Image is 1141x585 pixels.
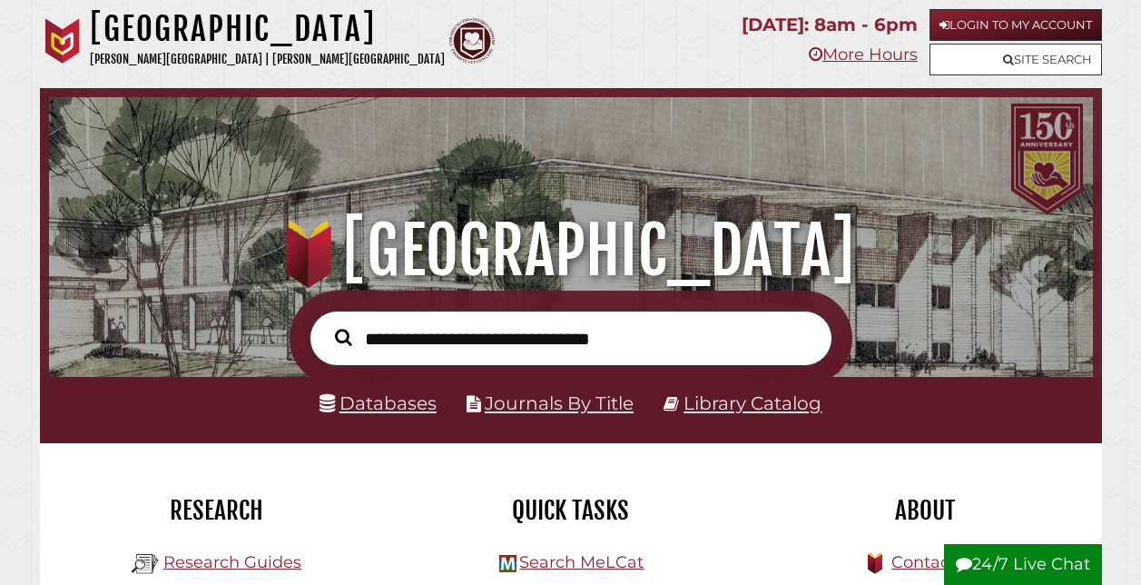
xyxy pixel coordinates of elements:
h2: Quick Tasks [408,495,734,526]
img: Calvin University [40,18,85,64]
h2: About [762,495,1088,526]
a: Login to My Account [930,9,1102,41]
a: Library Catalog [684,392,821,414]
i: Search [335,328,352,346]
a: Search MeLCat [519,552,644,572]
h1: [GEOGRAPHIC_DATA] [90,9,445,49]
img: Calvin Theological Seminary [449,18,495,64]
img: Hekman Library Logo [132,550,159,578]
img: Hekman Library Logo [499,555,516,572]
a: Journals By Title [485,392,634,414]
p: [PERSON_NAME][GEOGRAPHIC_DATA] | [PERSON_NAME][GEOGRAPHIC_DATA] [90,49,445,70]
a: Databases [320,392,437,414]
h1: [GEOGRAPHIC_DATA] [65,211,1075,291]
a: More Hours [809,45,918,64]
a: Research Guides [163,552,301,572]
p: [DATE]: 8am - 6pm [742,9,918,41]
button: Search [326,324,361,351]
a: Site Search [930,44,1102,75]
h2: Research [54,495,380,526]
a: Contact Us [891,552,981,572]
